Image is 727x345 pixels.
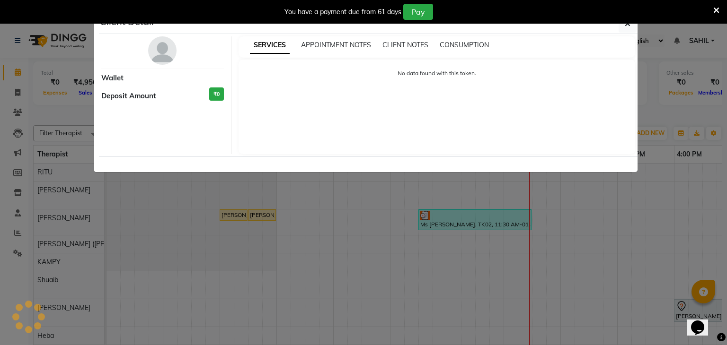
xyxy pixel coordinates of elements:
[382,41,428,49] span: CLIENT NOTES
[101,91,156,102] span: Deposit Amount
[101,73,124,84] span: Wallet
[687,307,718,336] iframe: chat widget
[209,87,224,101] h3: ₹0
[248,69,626,78] p: No data found with this token.
[250,37,290,54] span: SERVICES
[148,36,177,65] img: avatar
[301,41,371,49] span: APPOINTMENT NOTES
[284,7,401,17] div: You have a payment due from 61 days
[403,4,433,20] button: Pay
[440,41,489,49] span: CONSUMPTION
